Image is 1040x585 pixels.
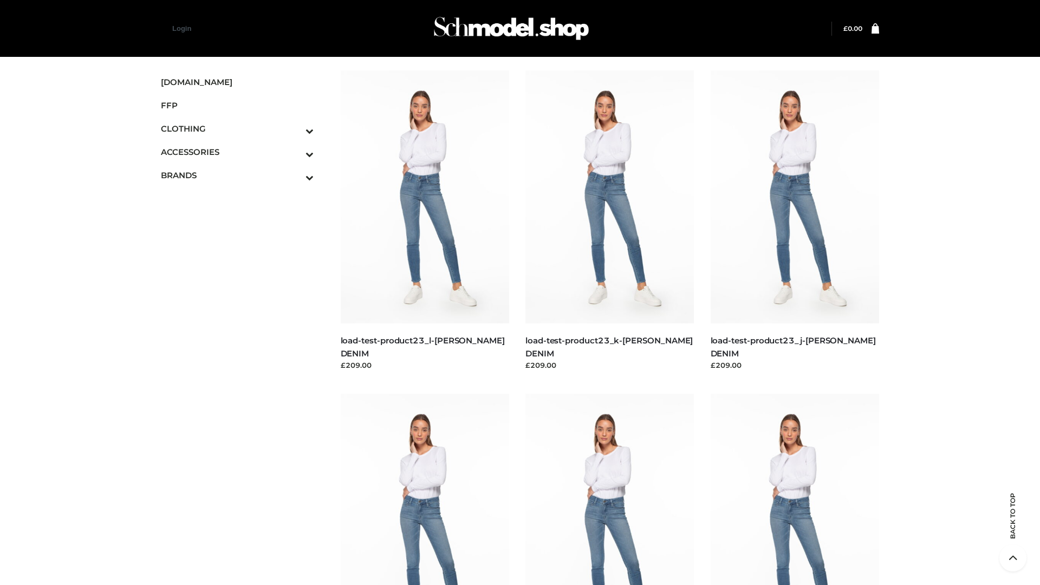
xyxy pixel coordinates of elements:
[161,70,314,94] a: [DOMAIN_NAME]
[843,24,862,32] a: £0.00
[430,7,593,50] img: Schmodel Admin 964
[843,24,862,32] bdi: 0.00
[161,99,314,112] span: FFP
[341,360,510,370] div: £209.00
[525,360,694,370] div: £209.00
[999,512,1026,539] span: Back to top
[161,146,314,158] span: ACCESSORIES
[276,140,314,164] button: Toggle Submenu
[161,117,314,140] a: CLOTHINGToggle Submenu
[161,164,314,187] a: BRANDSToggle Submenu
[276,117,314,140] button: Toggle Submenu
[525,335,693,358] a: load-test-product23_k-[PERSON_NAME] DENIM
[161,169,314,181] span: BRANDS
[711,360,880,370] div: £209.00
[341,335,505,358] a: load-test-product23_l-[PERSON_NAME] DENIM
[161,76,314,88] span: [DOMAIN_NAME]
[843,24,848,32] span: £
[276,164,314,187] button: Toggle Submenu
[172,24,191,32] a: Login
[161,94,314,117] a: FFP
[711,335,876,358] a: load-test-product23_j-[PERSON_NAME] DENIM
[161,122,314,135] span: CLOTHING
[161,140,314,164] a: ACCESSORIESToggle Submenu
